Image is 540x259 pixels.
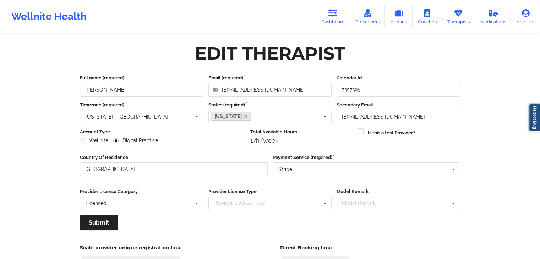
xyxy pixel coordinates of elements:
[337,188,460,195] label: Model Remark
[80,128,245,136] label: Account Type
[250,137,353,144] div: 17h/week
[337,101,460,109] label: Secondary Email
[113,138,158,144] label: Digital Practice
[211,112,252,121] a: [US_STATE]
[80,188,203,195] label: Provider License Category
[337,110,460,123] input: Email
[80,138,108,144] label: Wellnite
[529,104,540,132] a: Report Bug
[86,201,107,206] div: Licensed
[80,215,118,230] button: Submit
[368,129,415,137] label: Is this a test Provider?
[208,188,332,195] label: Provider License Type
[250,128,353,136] label: Total Available Hours
[280,244,351,251] h5: Direct Booking link:
[208,75,332,82] label: Email (required)
[350,5,385,28] a: Prescribers
[80,75,203,82] label: Full name (required)
[316,5,350,28] a: Dashboard
[86,114,168,119] div: [US_STATE] - [GEOGRAPHIC_DATA]
[337,83,460,97] input: Calendar Id
[337,75,460,82] label: Calendar Id
[208,83,332,97] input: Email address
[273,154,460,161] label: Payment Service (required)
[278,167,292,172] div: Stripe
[80,83,203,97] input: Full name
[442,5,475,28] a: Therapists
[208,101,332,109] label: States (required)
[413,5,442,28] a: Coaches
[80,154,268,161] label: Country Of Residence
[212,199,276,207] div: Provider License Type
[80,101,203,109] label: Timezone (required)
[385,5,413,28] a: Admins
[475,5,512,28] a: Medications
[80,244,182,251] h5: Scale provider unique registration link:
[511,5,540,28] a: Account
[195,42,345,65] div: Edit Therapist
[340,199,386,207] div: Model Remark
